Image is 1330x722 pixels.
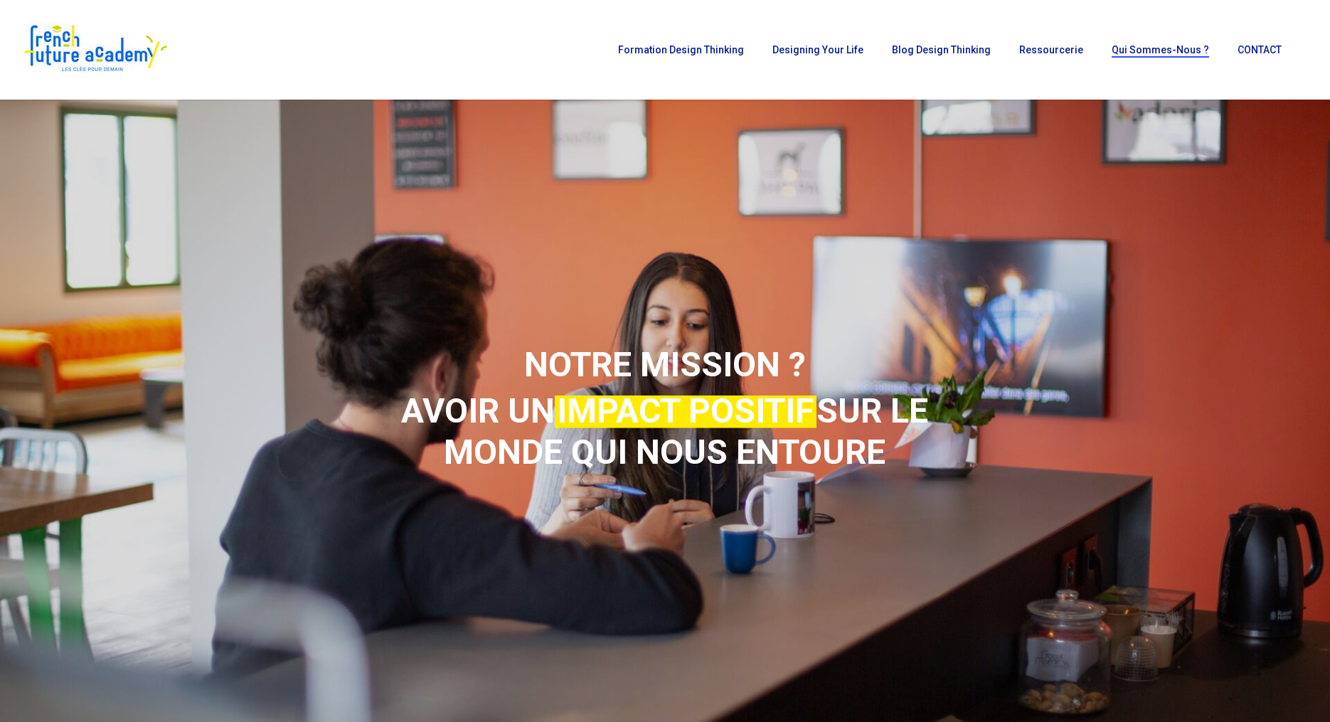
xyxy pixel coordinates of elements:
[524,344,806,385] span: NOTRE MISSION ?
[1238,44,1282,55] span: CONTACT
[772,44,863,55] span: Designing Your Life
[20,21,170,78] img: French Future Academy
[892,44,991,55] span: Blog Design Thinking
[611,45,751,55] a: Formation Design Thinking
[1112,44,1209,55] span: Qui sommes-nous ?
[885,45,998,55] a: Blog Design Thinking
[618,44,744,55] span: Formation Design Thinking
[1012,45,1090,55] a: Ressourcerie
[1019,44,1083,55] span: Ressourcerie
[401,391,928,472] span: AVOIR UN SUR LE MONDE QUI NOUS ENTOURE
[555,391,816,431] em: IMPACT POSITIF
[1105,45,1216,55] a: Qui sommes-nous ?
[1230,45,1289,55] a: CONTACT
[765,45,871,55] a: Designing Your Life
